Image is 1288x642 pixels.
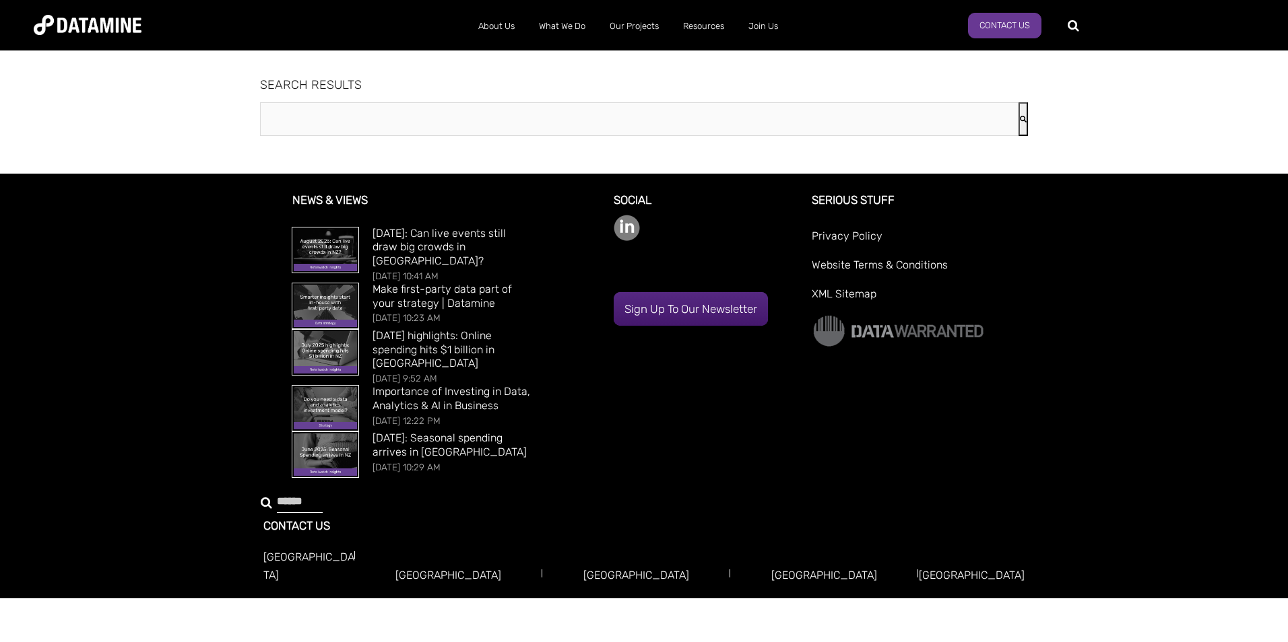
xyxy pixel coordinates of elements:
[292,432,358,477] img: June 2025: Seasonal spending arrives in New Zealand
[812,194,1025,227] h3: Serious Stuff
[292,283,358,328] img: Make first-party data part of your strategy | Datamine
[34,15,141,35] img: Datamine
[292,330,358,375] img: July 2025 highlights: Online spending hits $1 billion in New Zealand
[812,285,1025,314] a: XML Sitemap
[466,9,527,44] a: About Us
[263,519,330,532] a: CONTACT US
[598,9,671,44] a: Our Projects
[812,314,985,348] img: Data Warranted Logo
[373,415,441,426] span: [DATE] 12:22 PM
[812,256,1025,285] a: Website Terms & Conditions
[771,569,877,581] a: [GEOGRAPHIC_DATA]
[373,283,512,310] a: Make first-party data part of your strategy | Datamine
[671,9,736,44] a: Resources
[263,194,568,227] h3: News & Views
[736,9,790,44] a: Join Us
[292,227,358,273] img: August 2025: Can live events still draw big crowds in NZ?
[614,215,640,241] img: linkedin-color
[292,386,358,431] img: Importance of Investing in Data, Analytics & AI in Business
[614,292,768,326] a: Sign up to our newsletter
[527,9,598,44] a: What We Do
[373,373,437,384] span: [DATE] 9:52 AM
[260,79,1028,92] h1: SEARCH RESULTS
[373,329,494,370] a: [DATE] highlights: Online spending hits $1 billion in [GEOGRAPHIC_DATA]
[614,194,796,215] h3: Social
[373,312,441,323] span: [DATE] 10:23 AM
[373,385,530,412] a: Importance of Investing in Data, Analytics & AI in Business
[373,271,439,281] span: [DATE] 10:41 AM
[260,102,1019,136] input: This is a search field with an auto-suggest feature attached.
[919,569,1025,581] a: [GEOGRAPHIC_DATA]
[968,13,1041,38] a: Contact Us
[395,569,501,581] a: [GEOGRAPHIC_DATA]
[812,227,1025,256] a: Privacy Policy
[373,227,506,268] a: [DATE]: Can live events still draw big crowds in [GEOGRAPHIC_DATA]?
[373,431,527,458] a: [DATE]: Seasonal spending arrives in [GEOGRAPHIC_DATA]
[373,462,441,472] span: [DATE] 10:29 AM
[263,550,354,581] a: [GEOGRAPHIC_DATA]
[1019,102,1028,136] button: Search
[583,569,689,581] a: [GEOGRAPHIC_DATA]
